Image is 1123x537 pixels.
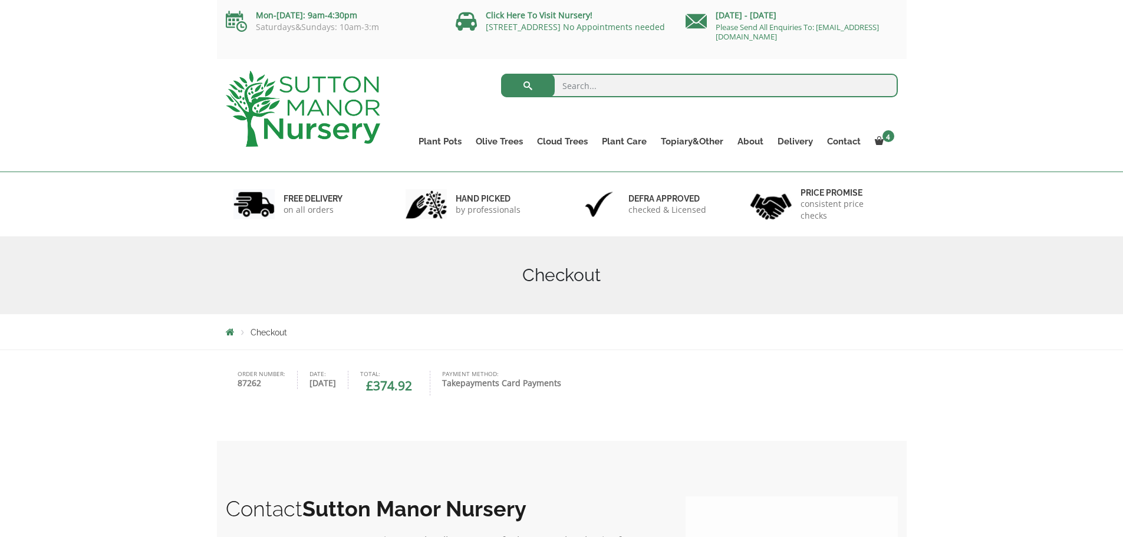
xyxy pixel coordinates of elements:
[456,204,521,216] p: by professionals
[770,133,820,150] a: Delivery
[226,22,438,32] p: Saturdays&Sundays: 10am-3:m
[233,189,275,219] img: 1.jpg
[654,133,730,150] a: Topiary&Other
[226,265,898,286] h1: Checkout
[284,204,343,216] p: on all orders
[486,21,665,32] a: [STREET_ADDRESS] No Appointments needed
[226,327,898,337] nav: Breadcrumbs
[801,187,890,198] h6: Price promise
[309,377,336,389] strong: [DATE]
[366,377,412,394] span: 374.92
[730,133,770,150] a: About
[411,133,469,150] a: Plant Pots
[716,22,879,42] a: Please Send All Enquiries To: [EMAIL_ADDRESS][DOMAIN_NAME]
[801,198,890,222] p: consistent price checks
[456,193,521,204] h6: hand picked
[226,71,380,147] img: logo
[406,189,447,219] img: 2.jpg
[238,377,285,389] strong: 87262
[469,133,530,150] a: Olive Trees
[820,133,868,150] a: Contact
[628,193,706,204] h6: Defra approved
[686,8,898,22] p: [DATE] - [DATE]
[868,133,898,150] a: 4
[309,371,348,389] li: Date:
[226,8,438,22] p: Mon-[DATE]: 9am-4:30pm
[238,371,298,389] li: Order number:
[578,189,620,219] img: 3.jpg
[750,186,792,222] img: 4.jpg
[442,371,573,389] li: Payment method:
[628,204,706,216] p: checked & Licensed
[366,377,373,394] span: £
[530,133,595,150] a: Cloud Trees
[251,328,287,337] span: Checkout
[595,133,654,150] a: Plant Care
[882,130,894,142] span: 4
[486,9,592,21] a: Click Here To Visit Nursery!
[360,371,430,396] li: Total:
[226,496,662,521] h2: Contact
[284,193,343,204] h6: FREE DELIVERY
[501,74,898,97] input: Search...
[442,377,561,389] strong: Takepayments Card Payments
[302,496,526,521] b: Sutton Manor Nursery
